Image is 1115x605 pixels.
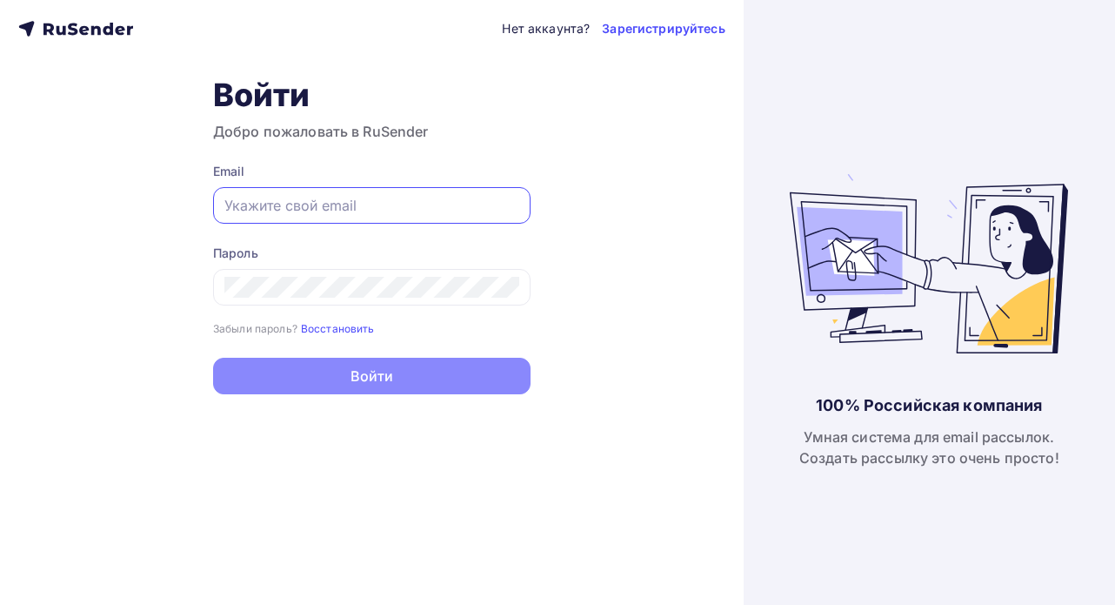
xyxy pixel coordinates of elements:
a: Зарегистрируйтесь [602,20,724,37]
a: Восстановить [301,320,375,335]
small: Восстановить [301,322,375,335]
div: Пароль [213,245,531,262]
small: Забыли пароль? [213,322,297,335]
h1: Войти [213,76,531,114]
div: Умная система для email рассылок. Создать рассылку это очень просто! [799,427,1059,468]
input: Укажите свой email [224,195,519,216]
div: 100% Российская компания [816,395,1042,416]
button: Войти [213,358,531,394]
div: Нет аккаунта? [502,20,590,37]
div: Email [213,163,531,180]
h3: Добро пожаловать в RuSender [213,121,531,142]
